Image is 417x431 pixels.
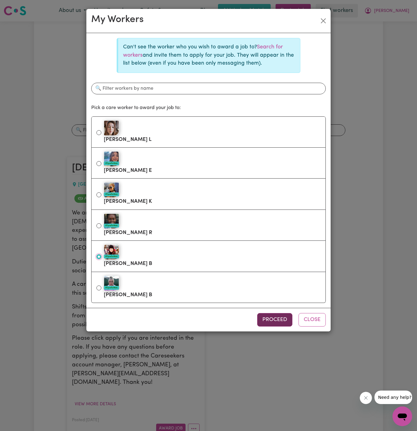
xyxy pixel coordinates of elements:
p: Can't see the worker who you wish to award a job to? and invite them to apply for your job. They ... [123,43,295,67]
label: [PERSON_NAME] R [104,212,321,238]
img: Kritika B [104,244,119,260]
label: [PERSON_NAME] E [104,150,321,176]
img: Pia E [104,151,119,167]
iframe: Close message [360,392,372,404]
div: #OpenForWork [104,255,119,259]
h2: My Workers [91,14,144,25]
div: #OpenForWork [104,224,119,228]
label: [PERSON_NAME] L [104,119,321,145]
img: Jannat Masembe K [104,182,119,198]
p: Pick a care worker to award your job to: [91,104,326,112]
iframe: Message from company [374,391,412,404]
div: #OpenForWork [104,192,119,196]
img: Hui L [104,120,119,136]
img: Whitney B [104,276,119,291]
button: Close [299,313,326,327]
iframe: Button to launch messaging window [393,406,412,426]
img: Ruth R [104,214,119,229]
label: [PERSON_NAME] B [104,243,321,269]
a: Search for workers [123,44,283,58]
button: Close [318,16,328,26]
label: [PERSON_NAME] K [104,181,321,207]
label: [PERSON_NAME] B [104,274,321,300]
input: 🔍 Filter workers by name [91,83,326,94]
div: #OpenForWork [104,161,119,165]
button: Proceed [257,313,292,327]
div: #OpenForWork [104,286,119,290]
